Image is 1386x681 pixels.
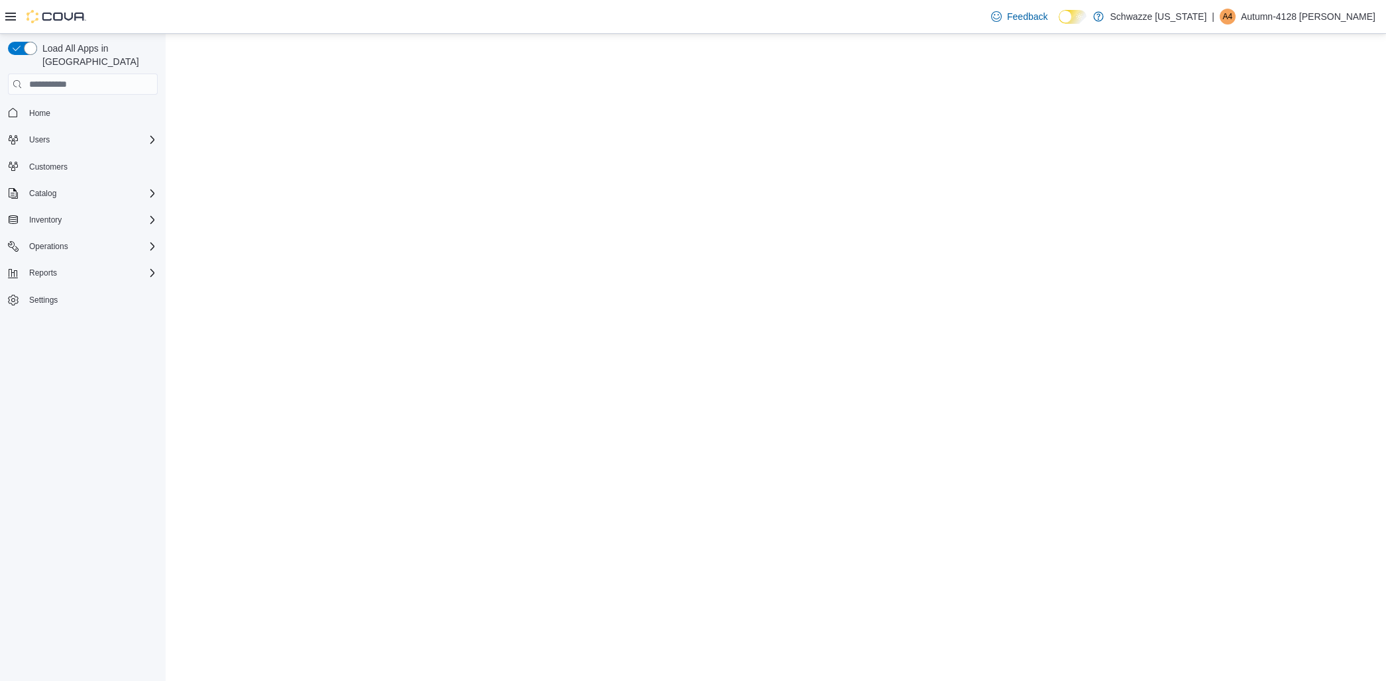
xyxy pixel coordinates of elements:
button: Reports [24,265,62,281]
nav: Complex example [8,97,158,344]
a: Customers [24,159,73,175]
button: Users [24,132,55,148]
span: Catalog [29,188,56,199]
span: Catalog [24,185,158,201]
img: Cova [27,10,86,23]
div: Autumn-4128 Mares [1220,9,1236,25]
a: Feedback [986,3,1053,30]
p: Schwazze [US_STATE] [1110,9,1207,25]
span: Inventory [29,215,62,225]
button: Home [3,103,163,122]
span: A4 [1223,9,1233,25]
button: Operations [24,238,74,254]
span: Reports [29,268,57,278]
span: Feedback [1007,10,1047,23]
span: Home [29,108,50,119]
button: Operations [3,237,163,256]
span: Customers [29,162,68,172]
button: Inventory [3,211,163,229]
button: Users [3,131,163,149]
span: Customers [24,158,158,175]
span: Users [29,134,50,145]
button: Catalog [3,184,163,203]
button: Customers [3,157,163,176]
span: Reports [24,265,158,281]
span: Settings [29,295,58,305]
span: Inventory [24,212,158,228]
p: | [1212,9,1214,25]
p: Autumn-4128 [PERSON_NAME] [1241,9,1375,25]
button: Inventory [24,212,67,228]
span: Load All Apps in [GEOGRAPHIC_DATA] [37,42,158,68]
button: Reports [3,264,163,282]
input: Dark Mode [1059,10,1087,24]
span: Operations [24,238,158,254]
span: Users [24,132,158,148]
a: Home [24,105,56,121]
button: Catalog [24,185,62,201]
a: Settings [24,292,63,308]
span: Operations [29,241,68,252]
button: Settings [3,290,163,309]
span: Settings [24,291,158,308]
span: Home [24,104,158,121]
span: Dark Mode [1059,24,1059,25]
